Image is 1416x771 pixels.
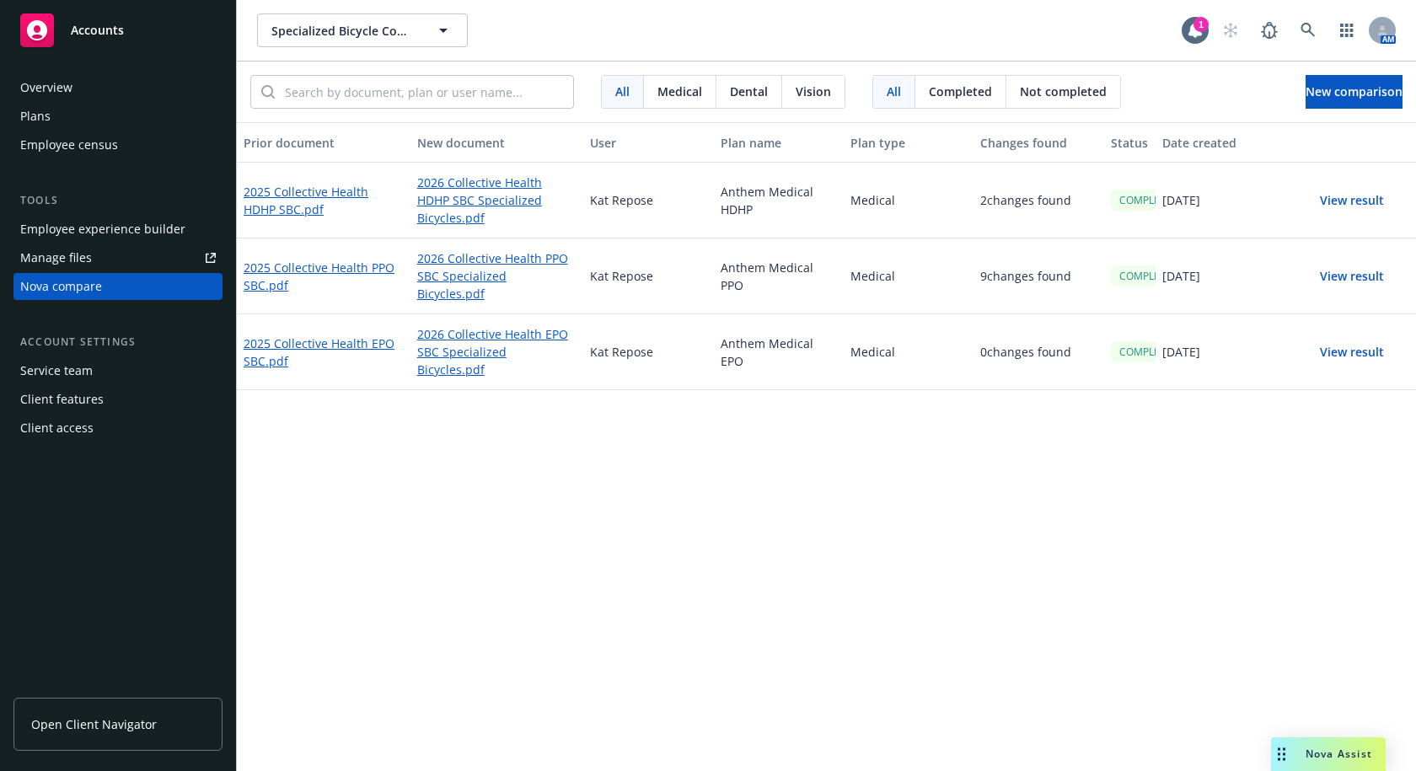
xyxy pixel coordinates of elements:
[796,83,831,100] span: Vision
[929,83,992,100] span: Completed
[244,259,404,294] a: 2025 Collective Health PPO SBC.pdf
[261,85,275,99] svg: Search
[417,249,577,303] a: 2026 Collective Health PPO SBC Specialized Bicycles.pdf
[417,325,577,378] a: 2026 Collective Health EPO SBC Specialized Bicycles.pdf
[1252,13,1286,47] a: Report a Bug
[1293,184,1411,217] button: View result
[31,715,157,733] span: Open Client Navigator
[13,386,223,413] a: Client features
[1104,122,1156,163] button: Status
[1111,265,1188,286] div: COMPLETED
[13,131,223,158] a: Employee census
[1162,343,1200,361] p: [DATE]
[1306,747,1372,761] span: Nova Assist
[237,122,410,163] button: Prior document
[257,13,468,47] button: Specialized Bicycle Components
[714,238,844,314] div: Anthem Medical PPO
[1306,75,1403,109] button: New comparison
[20,103,51,130] div: Plans
[844,122,973,163] button: Plan type
[20,273,102,300] div: Nova compare
[20,386,104,413] div: Client features
[980,343,1071,361] p: 0 changes found
[1111,190,1188,211] div: COMPLETED
[20,415,94,442] div: Client access
[13,74,223,101] a: Overview
[1111,134,1150,152] div: Status
[721,134,837,152] div: Plan name
[844,314,973,390] div: Medical
[71,24,124,37] span: Accounts
[1271,737,1386,771] button: Nova Assist
[657,83,702,100] span: Medical
[980,134,1097,152] div: Changes found
[1162,134,1279,152] div: Date created
[615,83,630,100] span: All
[583,122,713,163] button: User
[244,134,404,152] div: Prior document
[714,163,844,238] div: Anthem Medical HDHP
[13,415,223,442] a: Client access
[1162,191,1200,209] p: [DATE]
[844,163,973,238] div: Medical
[417,134,577,152] div: New document
[1193,17,1209,32] div: 1
[590,343,653,361] p: Kat Repose
[13,216,223,243] a: Employee experience builder
[1020,83,1107,100] span: Not completed
[13,7,223,54] a: Accounts
[13,357,223,384] a: Service team
[1156,122,1285,163] button: Date created
[730,83,768,100] span: Dental
[714,314,844,390] div: Anthem Medical EPO
[13,103,223,130] a: Plans
[1330,13,1364,47] a: Switch app
[275,76,573,108] input: Search by document, plan or user name...
[13,192,223,209] div: Tools
[590,267,653,285] p: Kat Repose
[20,131,118,158] div: Employee census
[271,22,417,40] span: Specialized Bicycle Components
[1111,341,1188,362] div: COMPLETED
[1162,267,1200,285] p: [DATE]
[13,273,223,300] a: Nova compare
[1271,737,1292,771] div: Drag to move
[887,83,901,100] span: All
[850,134,967,152] div: Plan type
[417,174,577,227] a: 2026 Collective Health HDHP SBC Specialized Bicycles.pdf
[13,244,223,271] a: Manage files
[20,216,185,243] div: Employee experience builder
[1291,13,1325,47] a: Search
[244,335,404,370] a: 2025 Collective Health EPO SBC.pdf
[1306,83,1403,99] span: New comparison
[244,183,404,218] a: 2025 Collective Health HDHP SBC.pdf
[714,122,844,163] button: Plan name
[1293,335,1411,369] button: View result
[20,357,93,384] div: Service team
[410,122,584,163] button: New document
[1214,13,1247,47] a: Start snowing
[20,244,92,271] div: Manage files
[13,334,223,351] div: Account settings
[20,74,72,101] div: Overview
[844,238,973,314] div: Medical
[980,191,1071,209] p: 2 changes found
[980,267,1071,285] p: 9 changes found
[1293,260,1411,293] button: View result
[590,191,653,209] p: Kat Repose
[973,122,1103,163] button: Changes found
[590,134,706,152] div: User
